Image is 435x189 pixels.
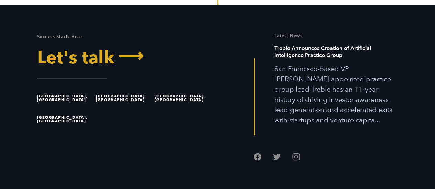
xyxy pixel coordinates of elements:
[155,87,210,108] li: [GEOGRAPHIC_DATA], [GEOGRAPHIC_DATA]
[37,87,93,108] li: [GEOGRAPHIC_DATA], [GEOGRAPHIC_DATA]
[292,153,300,160] a: Follow us on Instagram
[273,153,281,160] a: Follow us on Twitter
[37,49,213,67] a: Let's Talk
[274,45,398,63] h6: Treble Announces Creation of Artificial Intelligence Practice Group
[96,87,152,108] li: [GEOGRAPHIC_DATA], [GEOGRAPHIC_DATA]
[254,153,261,160] a: Follow us on Facebook
[37,108,93,130] li: [GEOGRAPHIC_DATA], [GEOGRAPHIC_DATA]
[274,63,398,125] p: San Francisco-based VP [PERSON_NAME] appointed practice group lead Treble has an 11-year history ...
[274,33,398,38] h5: Latest News
[37,33,84,39] mark: Success Starts Here.
[274,45,398,125] a: Read this article
[115,47,144,65] span: ⟶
